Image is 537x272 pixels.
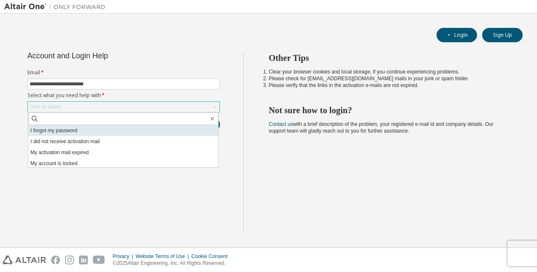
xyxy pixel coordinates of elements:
span: with a brief description of the problem, your registered e-mail id and company details. Our suppo... [269,121,494,134]
img: youtube.svg [93,256,105,264]
a: Contact us [269,121,293,127]
div: Click to select [30,103,61,110]
div: Click to select [28,102,220,112]
img: altair_logo.svg [3,256,46,264]
button: Sign Up [482,28,523,42]
h2: Not sure how to login? [269,105,508,116]
button: Login [437,28,477,42]
li: Please verify that the links in the activation e-mails are not expired. [269,82,508,89]
img: Altair One [4,3,110,11]
h2: Other Tips [269,52,508,63]
li: I forgot my password [28,125,218,136]
img: instagram.svg [65,256,74,264]
label: Email [27,69,220,76]
div: Cookie Consent [191,253,232,260]
div: Privacy [113,253,136,260]
div: Account and Login Help [27,52,182,59]
div: Website Terms of Use [136,253,191,260]
label: Select what you need help with [27,92,220,99]
img: linkedin.svg [79,256,88,264]
li: Please check for [EMAIL_ADDRESS][DOMAIN_NAME] mails in your junk or spam folder. [269,75,508,82]
img: facebook.svg [51,256,60,264]
p: © 2025 Altair Engineering, Inc. All Rights Reserved. [113,260,233,267]
li: Clear your browser cookies and local storage, if you continue experiencing problems. [269,68,508,75]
